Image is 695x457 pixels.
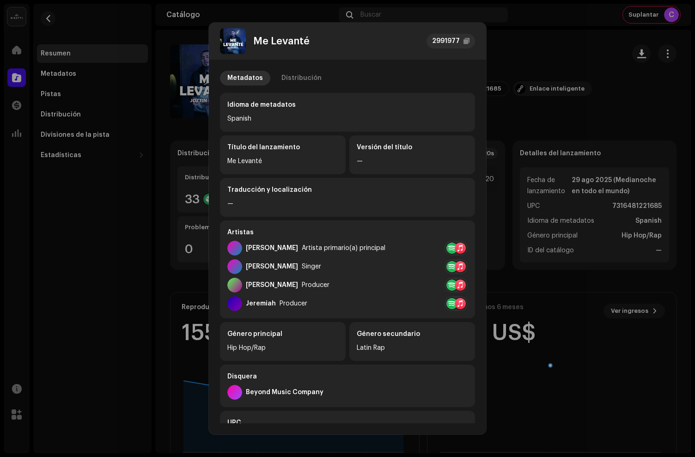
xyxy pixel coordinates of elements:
div: Producer [302,281,329,289]
div: [PERSON_NAME] [246,244,298,252]
div: Hip Hop/Rap [227,342,338,353]
div: Me Levanté [253,36,310,47]
div: Género principal [227,329,338,339]
div: Artista primario(a) principal [302,244,385,252]
div: Me Levanté [227,156,338,167]
div: Traducción y localización [227,185,468,195]
div: 2991977 [432,36,460,47]
div: [PERSON_NAME] [246,281,298,289]
div: [PERSON_NAME] [246,263,298,270]
div: Género secundario [357,329,468,339]
div: Latin Rap [357,342,468,353]
div: Distribución [281,71,322,85]
div: Spanish [227,113,468,124]
div: Jeremiah [246,300,276,307]
div: Producer [280,300,307,307]
div: — [227,198,468,209]
div: — [357,156,468,167]
div: Singer [302,263,321,270]
img: abcfbb85-664f-49e5-a21e-c6bbfca028db [220,28,246,54]
div: UPC [227,418,468,427]
div: Metadatos [227,71,263,85]
div: Idioma de metadatos [227,100,468,110]
div: Disquera [227,372,468,381]
div: Título del lanzamiento [227,143,338,152]
div: Artistas [227,228,468,237]
div: Beyond Music Company [246,389,323,396]
div: Versión del título [357,143,468,152]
